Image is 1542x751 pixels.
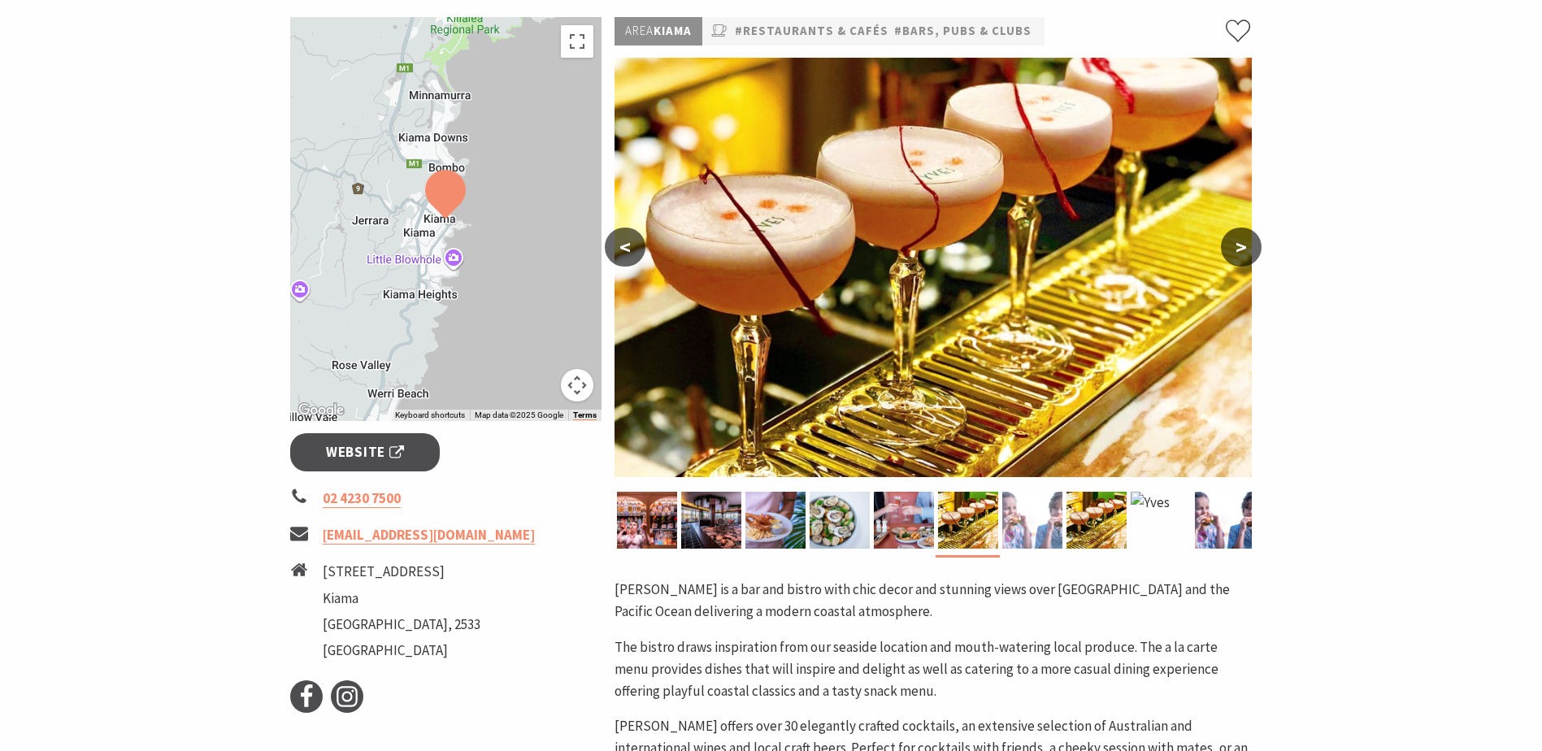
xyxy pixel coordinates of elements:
[290,433,441,471] a: Website
[475,410,563,419] span: Map data ©2025 Google
[681,492,741,549] img: Internal
[294,400,348,421] a: Open this area in Google Maps (opens a new window)
[1195,492,1255,549] img: Yves
[323,588,480,610] li: Kiama
[326,441,404,463] span: Website
[294,400,348,421] img: Google
[1131,492,1191,549] img: Yves
[323,561,480,583] li: [STREET_ADDRESS]
[615,579,1252,623] p: [PERSON_NAME] is a bar and bistro with chic decor and stunning views over [GEOGRAPHIC_DATA] and t...
[323,526,535,545] a: [EMAIL_ADDRESS][DOMAIN_NAME]
[615,636,1252,703] p: The bistro draws inspiration from our seaside location and mouth-watering local produce. The a la...
[605,228,645,267] button: <
[323,614,480,636] li: [GEOGRAPHIC_DATA], 2533
[1221,228,1262,267] button: >
[615,17,702,46] p: Kiama
[323,489,401,508] a: 02 4230 7500
[573,410,597,420] a: Terms (opens in new tab)
[625,23,654,38] span: Area
[894,21,1032,41] a: #Bars, Pubs & Clubs
[810,492,870,549] img: Food
[938,492,998,549] img: Yves
[561,369,593,402] button: Map camera controls
[561,25,593,58] button: Toggle fullscreen view
[735,21,888,41] a: #Restaurants & Cafés
[745,492,806,549] img: Food
[615,58,1252,477] img: Yves
[874,492,934,549] img: Dinner
[617,492,677,549] img: Bar
[395,410,465,421] button: Keyboard shortcuts
[1002,492,1062,549] img: Yves
[323,640,480,662] li: [GEOGRAPHIC_DATA]
[1066,492,1127,549] img: Yves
